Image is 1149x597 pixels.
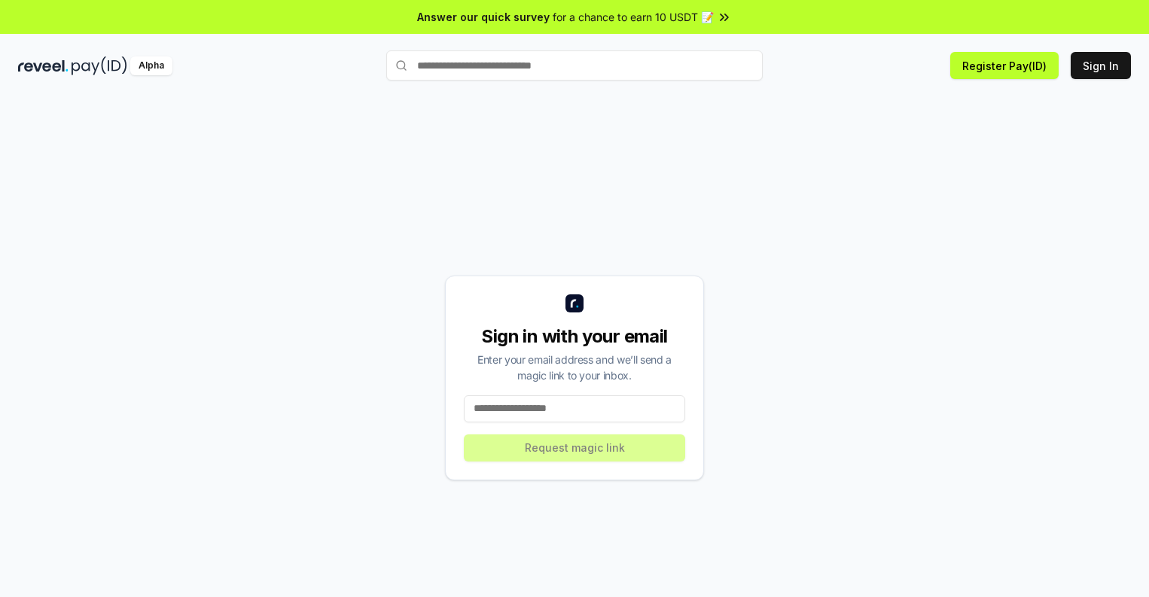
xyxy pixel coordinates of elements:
button: Sign In [1071,52,1131,79]
div: Sign in with your email [464,324,685,349]
button: Register Pay(ID) [950,52,1059,79]
img: logo_small [565,294,584,312]
span: for a chance to earn 10 USDT 📝 [553,9,714,25]
div: Enter your email address and we’ll send a magic link to your inbox. [464,352,685,383]
img: pay_id [72,56,127,75]
span: Answer our quick survey [417,9,550,25]
div: Alpha [130,56,172,75]
img: reveel_dark [18,56,69,75]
